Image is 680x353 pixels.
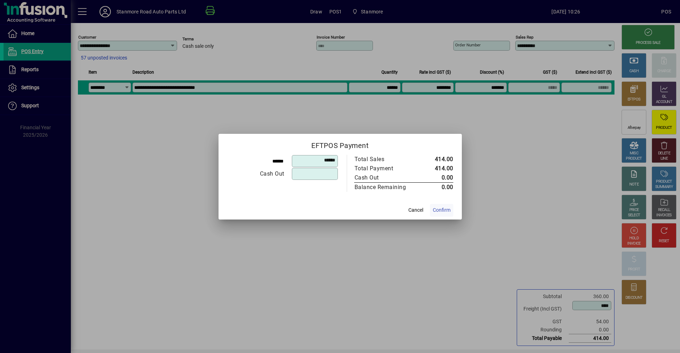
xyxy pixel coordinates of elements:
td: Total Sales [354,155,421,164]
div: Cash Out [355,173,414,182]
td: 414.00 [421,155,453,164]
span: Cancel [408,206,423,214]
span: Confirm [433,206,450,214]
td: 0.00 [421,182,453,192]
button: Cancel [404,204,427,217]
div: Cash Out [227,170,284,178]
td: 0.00 [421,173,453,183]
div: Balance Remaining [355,183,414,192]
button: Confirm [430,204,453,217]
h2: EFTPOS Payment [219,134,462,154]
td: 414.00 [421,164,453,173]
td: Total Payment [354,164,421,173]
